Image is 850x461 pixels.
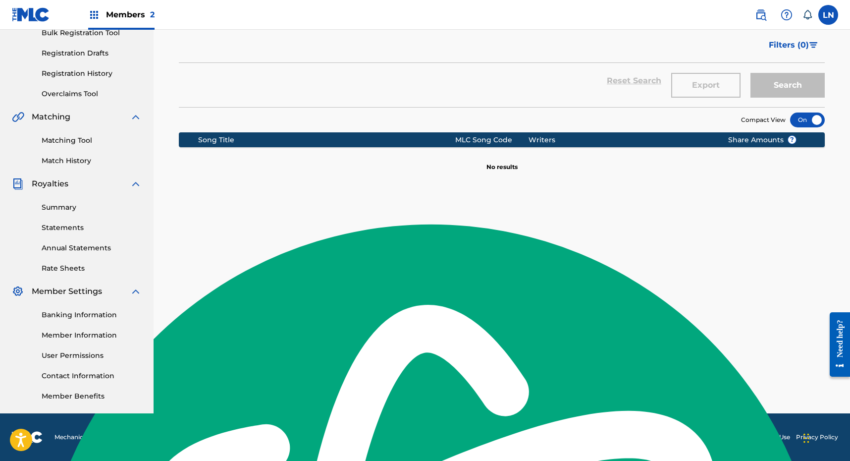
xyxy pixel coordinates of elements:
div: Song Title [198,135,455,145]
img: Member Settings [12,286,24,297]
img: MLC Logo [12,7,50,22]
img: help [781,9,793,21]
a: Bulk Registration Tool [42,28,142,38]
iframe: Chat Widget [628,62,850,461]
img: expand [130,178,142,190]
img: filter [809,42,818,48]
a: User Permissions [42,350,142,361]
div: Drag [803,423,809,453]
img: Royalties [12,178,24,190]
img: Matching [12,111,24,123]
a: Public Search [751,5,771,25]
span: 2 [150,10,155,19]
a: Match History [42,156,142,166]
a: Overclaims Tool [42,89,142,99]
div: Notifications [802,10,812,20]
iframe: Resource Center [822,305,850,385]
img: expand [130,286,142,297]
div: Writers [529,135,713,145]
span: Members [106,9,155,20]
a: Annual Statements [42,243,142,253]
button: Filters (0) [763,33,825,58]
p: No results [486,151,518,172]
a: Member Information [42,330,142,341]
a: Summary [42,202,142,213]
a: Statements [42,223,142,233]
img: search [755,9,767,21]
a: Matching Tool [42,135,142,146]
a: Registration Drafts [42,48,142,58]
span: Filters ( 0 ) [769,39,809,51]
div: MLC Song Code [455,135,529,145]
span: Member Settings [32,286,102,297]
div: User Menu [818,5,838,25]
span: Matching [32,111,70,123]
a: Banking Information [42,310,142,320]
a: Registration History [42,68,142,79]
span: Royalties [32,178,68,190]
img: Top Rightsholders [88,9,100,21]
div: Help [777,5,797,25]
a: Contact Information [42,371,142,381]
a: Member Benefits [42,391,142,402]
a: Rate Sheets [42,263,142,274]
img: expand [130,111,142,123]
